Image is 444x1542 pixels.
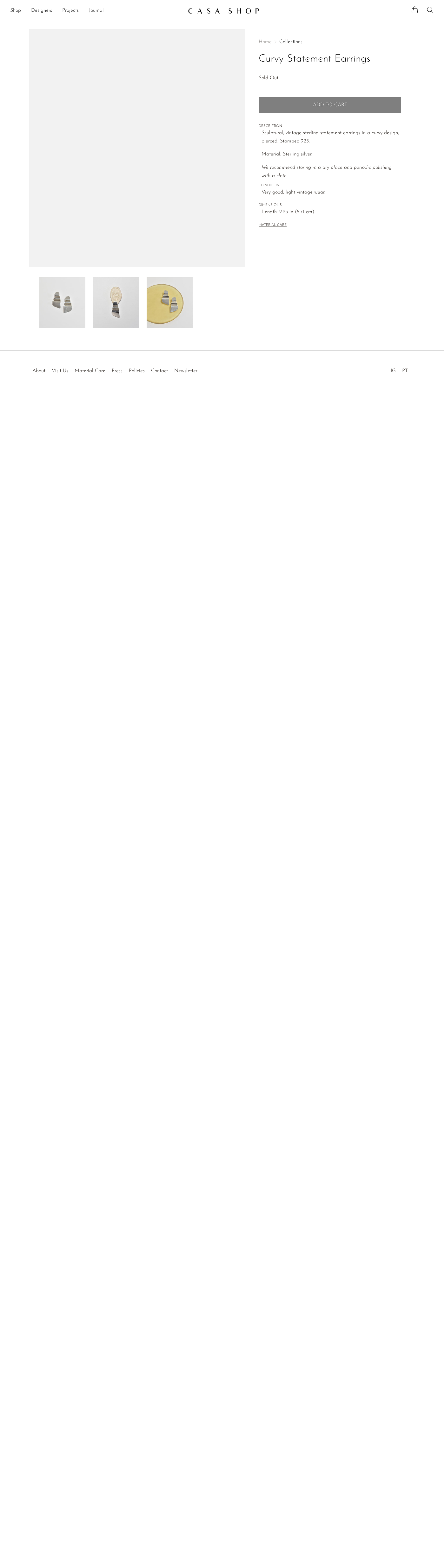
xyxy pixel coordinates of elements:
a: Projects [62,7,79,15]
a: About [32,368,45,373]
img: Curvy Statement Earrings [93,277,139,328]
a: PT [402,368,408,373]
ul: NEW HEADER MENU [10,5,183,16]
nav: Breadcrumbs [259,39,401,44]
button: MATERIAL CARE [259,223,287,228]
a: Policies [129,368,145,373]
span: Sold Out [259,76,278,81]
a: Press [112,368,123,373]
span: DIMENSIONS [259,202,401,208]
a: Journal [89,7,104,15]
p: Material: Sterling silver. [262,150,401,159]
button: Add to cart [259,97,401,113]
i: We recommend storing in a dry place and periodic polishing with a cloth. [262,165,392,178]
span: CONDITION [259,183,401,188]
h1: Curvy Statement Earrings [259,51,401,67]
span: Length: 2.25 in (5.71 cm) [262,208,401,216]
img: Curvy Statement Earrings [147,277,193,328]
p: Sculptural, vintage sterling statement earrings in a curvy design, pierced. Stamped, [262,129,401,145]
a: Visit Us [52,368,68,373]
em: 925. [301,139,310,144]
a: Designers [31,7,52,15]
img: Curvy Statement Earrings [39,277,85,328]
span: Very good; light vintage wear. [262,188,401,197]
span: Add to cart [313,102,347,108]
a: Collections [279,39,302,44]
a: Material Care [75,368,105,373]
a: Contact [151,368,168,373]
nav: Desktop navigation [10,5,183,16]
ul: Quick links [29,363,201,375]
a: IG [391,368,396,373]
span: DESCRIPTION [259,123,401,129]
ul: Social Medias [388,363,411,375]
a: Shop [10,7,21,15]
span: Home [259,39,272,44]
